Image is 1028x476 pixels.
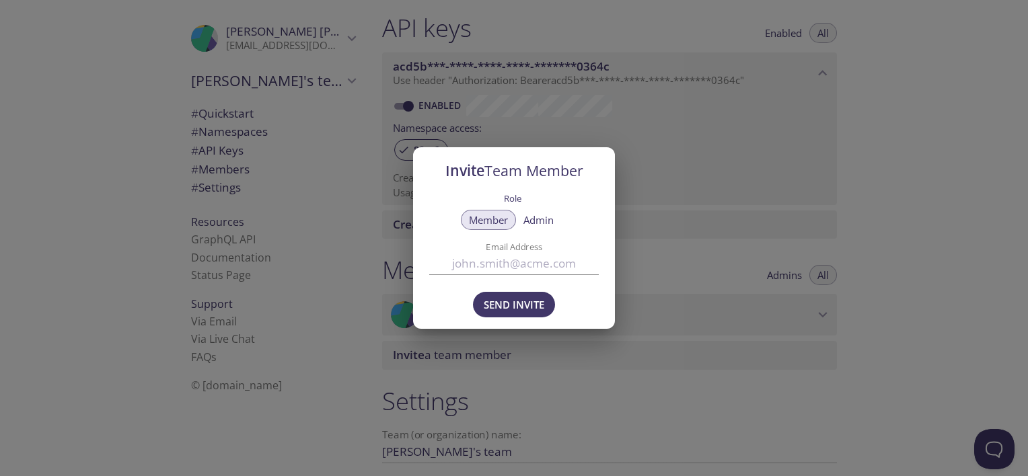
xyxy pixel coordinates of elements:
[515,210,562,230] button: Admin
[473,292,555,317] button: Send Invite
[484,161,583,180] span: Team Member
[484,296,544,313] span: Send Invite
[429,252,599,274] input: john.smith@acme.com
[451,243,578,251] label: Email Address
[504,189,521,206] label: Role
[461,210,516,230] button: Member
[445,161,583,180] span: Invite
